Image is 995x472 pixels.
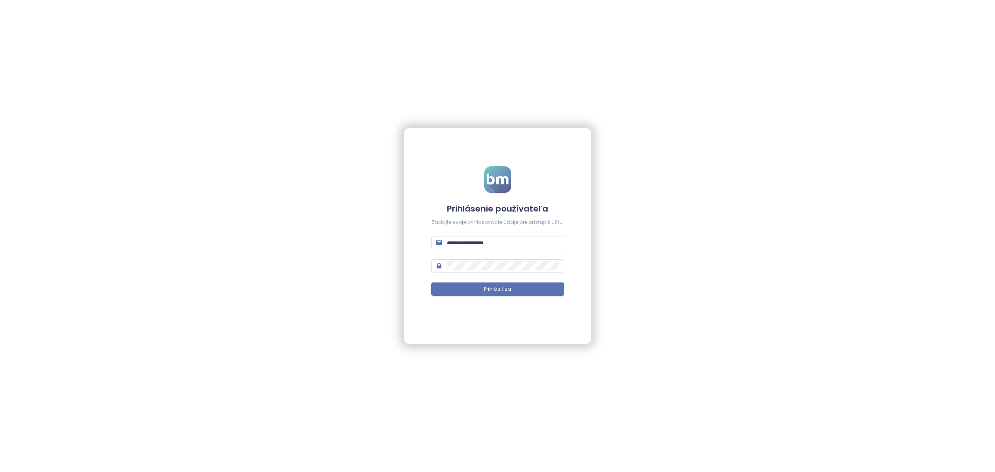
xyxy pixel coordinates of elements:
[431,219,564,226] div: Zadajte svoje prihlasovacie údaje pre prístup k účtu.
[431,282,564,296] button: Prihlásiť sa
[431,203,564,214] h4: Prihlásenie používateľa
[484,285,511,293] span: Prihlásiť sa
[436,240,442,246] span: mail
[436,263,442,269] span: lock
[484,166,511,193] img: logo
